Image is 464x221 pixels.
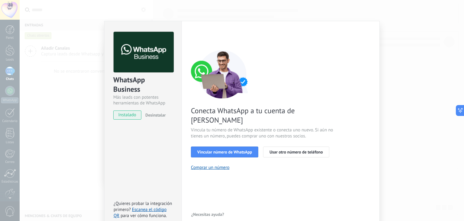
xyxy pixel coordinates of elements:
[191,165,230,170] button: Comprar un número
[113,94,173,106] div: Más leads con potentes herramientas de WhatsApp
[197,150,252,154] span: Vincular número de WhatsApp
[114,201,172,213] span: ¿Quieres probar la integración primero?
[191,147,258,157] button: Vincular número de WhatsApp
[121,213,167,219] span: para ver cómo funciona.
[269,150,323,154] span: Usar otro número de teléfono
[191,50,254,98] img: connect number
[191,212,224,216] span: ¿Necesitas ayuda?
[114,32,174,73] img: logo_main.png
[113,75,173,94] div: WhatsApp Business
[143,110,166,120] button: Desinstalar
[191,106,335,125] span: Conecta WhatsApp a tu cuenta de [PERSON_NAME]
[114,110,141,120] span: instalado
[191,127,335,139] span: Vincula tu número de WhatsApp existente o conecta uno nuevo. Si aún no tienes un número, puedes c...
[191,210,224,219] button: ¿Necesitas ayuda?
[114,207,166,219] a: Escanea el código QR
[263,147,329,157] button: Usar otro número de teléfono
[145,112,166,118] span: Desinstalar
